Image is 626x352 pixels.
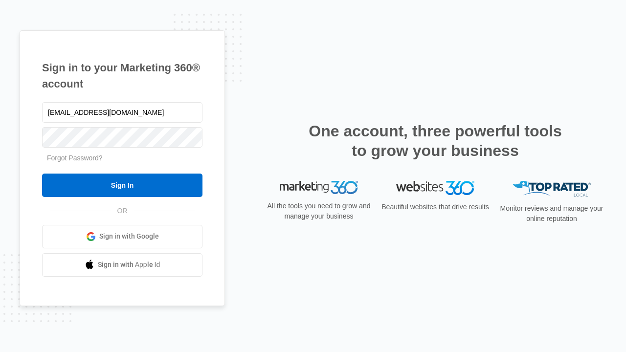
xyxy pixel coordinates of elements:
[380,202,490,212] p: Beautiful websites that drive results
[396,181,474,195] img: Websites 360
[47,154,103,162] a: Forgot Password?
[42,102,202,123] input: Email
[99,231,159,242] span: Sign in with Google
[42,253,202,277] a: Sign in with Apple Id
[280,181,358,195] img: Marketing 360
[264,201,374,221] p: All the tools you need to grow and manage your business
[42,225,202,248] a: Sign in with Google
[42,60,202,92] h1: Sign in to your Marketing 360® account
[98,260,160,270] span: Sign in with Apple Id
[111,206,134,216] span: OR
[306,121,565,160] h2: One account, three powerful tools to grow your business
[42,174,202,197] input: Sign In
[497,203,606,224] p: Monitor reviews and manage your online reputation
[513,181,591,197] img: Top Rated Local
